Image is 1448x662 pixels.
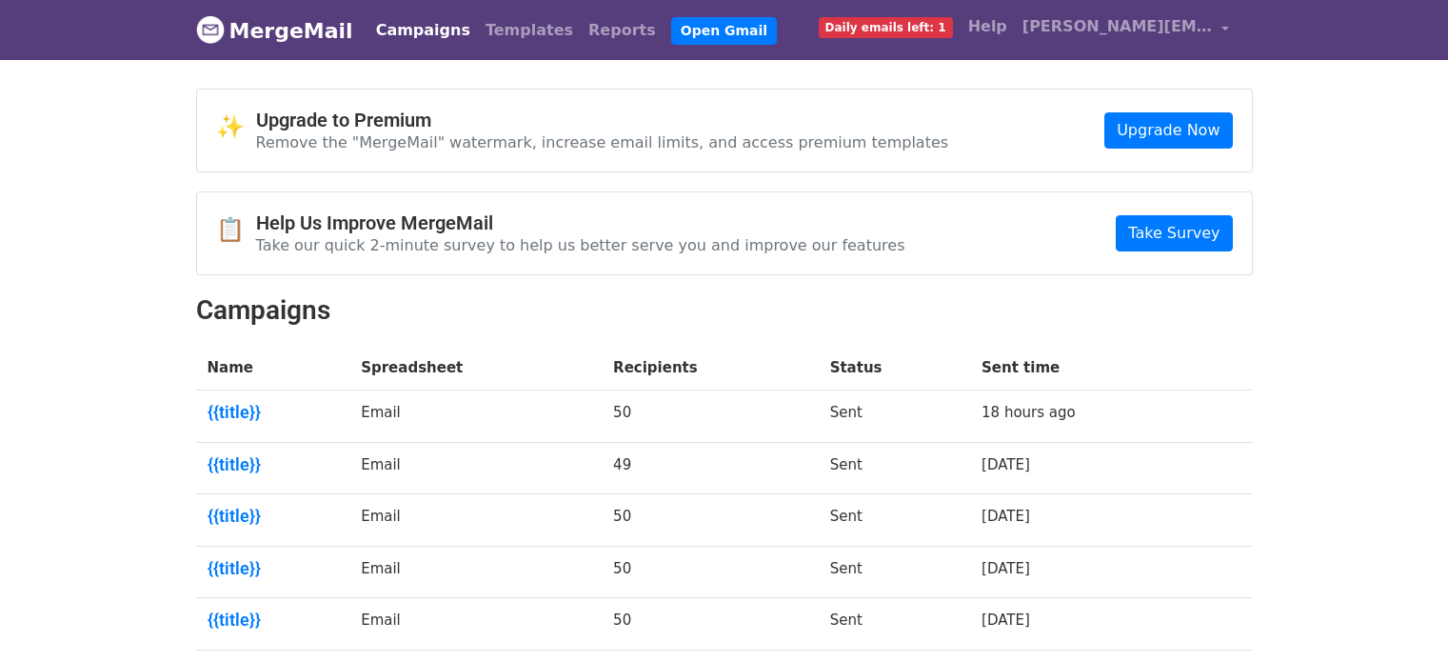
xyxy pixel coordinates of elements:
[819,598,970,651] td: Sent
[349,442,602,494] td: Email
[349,494,602,547] td: Email
[216,113,256,141] span: ✨
[982,456,1030,473] a: [DATE]
[961,8,1015,46] a: Help
[982,612,1030,629] a: [DATE]
[1022,15,1213,38] span: [PERSON_NAME][EMAIL_ADDRESS][DOMAIN_NAME]
[1116,215,1232,251] a: Take Survey
[368,11,478,50] a: Campaigns
[819,17,953,38] span: Daily emails left: 1
[970,346,1206,391] th: Sent time
[196,294,1253,327] h2: Campaigns
[349,391,602,443] td: Email
[602,494,819,547] td: 50
[819,391,970,443] td: Sent
[819,546,970,598] td: Sent
[196,10,353,50] a: MergeMail
[602,442,819,494] td: 49
[819,442,970,494] td: Sent
[478,11,581,50] a: Templates
[208,558,339,579] a: {{title}}
[602,598,819,651] td: 50
[196,346,350,391] th: Name
[602,391,819,443] td: 50
[349,346,602,391] th: Spreadsheet
[581,11,664,50] a: Reports
[982,560,1030,577] a: [DATE]
[671,17,777,45] a: Open Gmail
[819,494,970,547] td: Sent
[811,8,961,46] a: Daily emails left: 1
[208,454,339,475] a: {{title}}
[602,546,819,598] td: 50
[256,132,949,152] p: Remove the "MergeMail" watermark, increase email limits, and access premium templates
[349,546,602,598] td: Email
[208,402,339,423] a: {{title}}
[256,109,949,131] h4: Upgrade to Premium
[256,235,905,255] p: Take our quick 2-minute survey to help us better serve you and improve our features
[216,216,256,244] span: 📋
[208,610,339,631] a: {{title}}
[982,404,1076,421] a: 18 hours ago
[349,598,602,651] td: Email
[256,211,905,234] h4: Help Us Improve MergeMail
[819,346,970,391] th: Status
[1104,112,1232,149] a: Upgrade Now
[1015,8,1238,52] a: [PERSON_NAME][EMAIL_ADDRESS][DOMAIN_NAME]
[602,346,819,391] th: Recipients
[982,508,1030,525] a: [DATE]
[196,15,225,44] img: MergeMail logo
[208,506,339,527] a: {{title}}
